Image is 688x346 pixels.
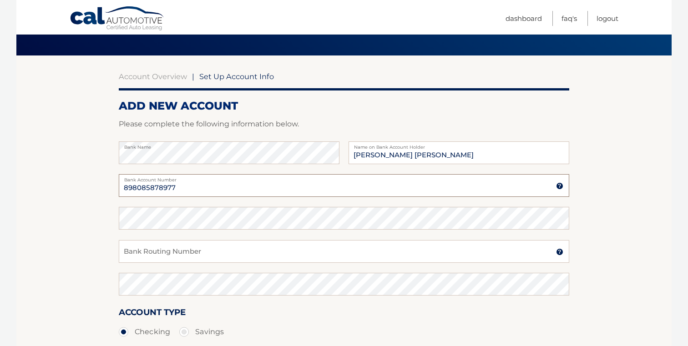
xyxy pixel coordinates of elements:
[349,141,569,149] label: Name on Bank Account Holder
[119,118,569,130] p: Please complete the following information below.
[119,323,170,341] label: Checking
[119,141,339,149] label: Bank Name
[119,306,186,322] label: Account Type
[119,99,569,113] h2: ADD NEW ACCOUNT
[119,174,569,181] label: Bank Account Number
[70,6,165,32] a: Cal Automotive
[179,323,224,341] label: Savings
[556,248,563,256] img: tooltip.svg
[349,141,569,164] input: Name on Account (Account Holder Name)
[192,72,194,81] span: |
[562,11,577,26] a: FAQ's
[199,72,274,81] span: Set Up Account Info
[506,11,542,26] a: Dashboard
[119,72,187,81] a: Account Overview
[119,240,569,263] input: Bank Routing Number
[597,11,618,26] a: Logout
[119,174,569,197] input: Bank Account Number
[556,182,563,190] img: tooltip.svg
